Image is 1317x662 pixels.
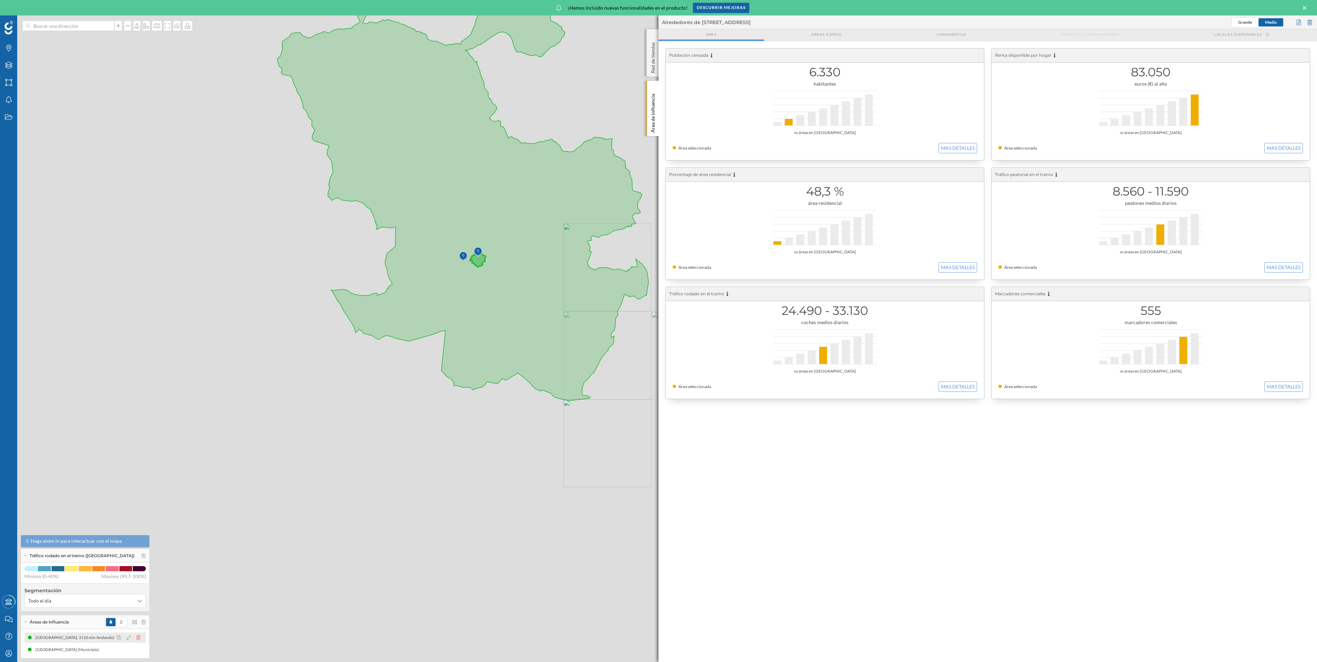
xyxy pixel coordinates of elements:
span: Area [706,32,717,37]
div: Renta disponible por hogar [992,48,1310,63]
p: Área de influencia [650,91,656,133]
span: Soporte [14,5,38,11]
h1: 48,3 % [673,185,977,198]
span: Áreas espejo [811,32,842,37]
span: Todo el día [28,597,51,604]
span: Área seleccionada [1004,265,1037,270]
div: Población censada [666,48,984,63]
h1: 24.490 - 33.130 [673,304,977,317]
span: Origen de consumidores [1061,32,1120,37]
div: Marcadores comerciales [992,287,1310,301]
div: Porcentaje de área residencial [666,168,984,182]
div: Tráfico peatonal en el tramo [992,168,1310,182]
p: Red de tiendas [650,40,656,73]
div: habitantes [673,80,977,87]
div: área residencial [673,200,977,207]
span: Áreas de influencia [30,619,69,625]
div: vs áreas en [GEOGRAPHIC_DATA] [673,249,977,255]
img: Marker [474,245,482,259]
span: Tráfico rodado en el tramo ([GEOGRAPHIC_DATA]) [30,553,135,559]
button: MAS DETALLES [939,262,977,273]
button: MAS DETALLES [939,143,977,153]
span: Área seleccionada [678,265,711,270]
span: Grande [1238,20,1252,25]
span: Haga zoom in para interactuar con el mapa [31,538,122,544]
h1: 83.050 [998,66,1303,79]
div: [GEOGRAPHIC_DATA], 3 (10 min Andando) [35,634,118,641]
h1: 6.330 [673,66,977,79]
h1: 8.560 - 11.590 [998,185,1303,198]
span: ¡Hemos incluido nuevas funcionalidades en el producto! [568,4,688,11]
button: MAS DETALLES [939,382,977,392]
div: vs áreas en [GEOGRAPHIC_DATA] [673,368,977,375]
button: MAS DETALLES [1264,382,1303,392]
span: Comparativa [936,32,966,37]
div: vs áreas en [GEOGRAPHIC_DATA] [673,129,977,136]
div: marcadores comerciales [998,319,1303,326]
h1: 555 [998,304,1303,317]
span: Medio [1265,20,1277,25]
span: Alrededores de [STREET_ADDRESS] [662,19,751,26]
span: Área seleccionada [678,145,711,151]
button: MAS DETALLES [1264,143,1303,153]
span: Locales disponibles [1214,32,1262,37]
div: euros (€) al año [998,80,1303,87]
div: [GEOGRAPHIC_DATA] (Municipio) [35,646,103,653]
div: coches medios diarios [673,319,977,326]
img: Geoblink Logo [4,21,13,34]
div: Tráfico rodado en el tramo [666,287,984,301]
h4: Segmentación [24,587,146,594]
button: MAS DETALLES [1264,262,1303,273]
span: Máximo (99,7-100%) [101,573,146,580]
span: Área seleccionada [1004,145,1037,151]
div: vs áreas en [GEOGRAPHIC_DATA] [998,368,1303,375]
div: vs áreas en [GEOGRAPHIC_DATA] [998,249,1303,255]
div: vs áreas en [GEOGRAPHIC_DATA] [998,129,1303,136]
div: peatones medios diarios [998,200,1303,207]
span: Mínimo (0-40%) [24,573,59,580]
span: Área seleccionada [1004,384,1037,389]
span: Área seleccionada [678,384,711,389]
img: Marker [459,250,468,263]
